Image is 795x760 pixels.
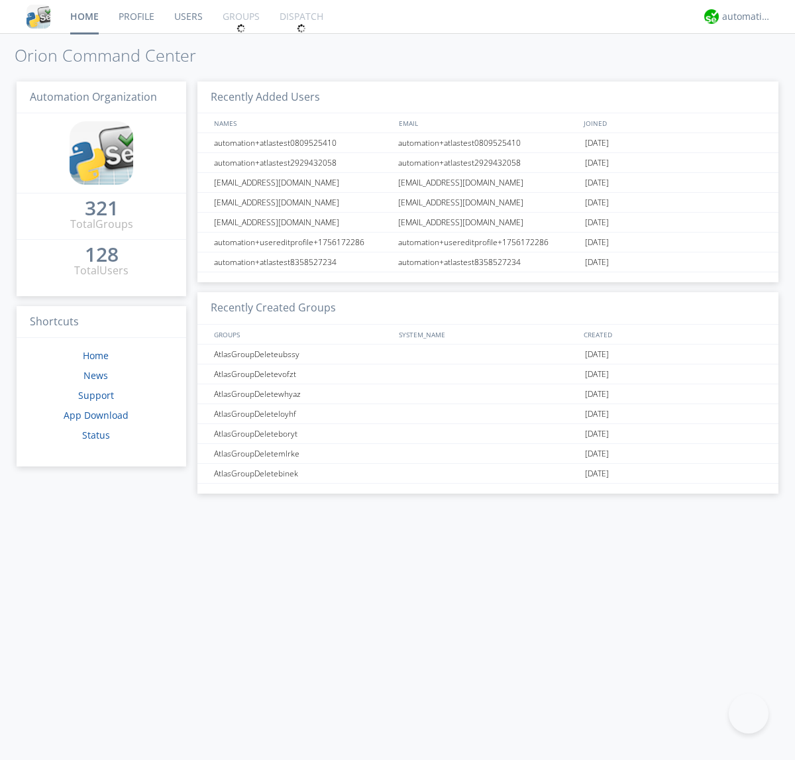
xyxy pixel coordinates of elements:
img: spin.svg [237,24,246,33]
div: automation+atlastest8358527234 [211,252,394,272]
div: automation+atlastest2929432058 [211,153,394,172]
div: AtlasGroupDeleteubssy [211,345,394,364]
a: News [83,369,108,382]
div: [EMAIL_ADDRESS][DOMAIN_NAME] [395,213,582,232]
div: Total Users [74,263,129,278]
span: [DATE] [585,193,609,213]
span: [DATE] [585,345,609,364]
a: AtlasGroupDeleteloyhf[DATE] [197,404,778,424]
div: [EMAIL_ADDRESS][DOMAIN_NAME] [211,213,394,232]
div: CREATED [580,325,766,344]
a: App Download [64,409,129,421]
a: 321 [85,201,119,217]
div: automation+atlastest2929432058 [395,153,582,172]
a: 128 [85,248,119,263]
img: cddb5a64eb264b2086981ab96f4c1ba7 [26,5,50,28]
a: automation+atlastest0809525410automation+atlastest0809525410[DATE] [197,133,778,153]
span: [DATE] [585,252,609,272]
span: [DATE] [585,153,609,173]
img: spin.svg [297,24,306,33]
div: GROUPS [211,325,392,344]
span: [DATE] [585,364,609,384]
h3: Recently Created Groups [197,292,778,325]
img: cddb5a64eb264b2086981ab96f4c1ba7 [70,121,133,185]
span: [DATE] [585,444,609,464]
span: Automation Organization [30,89,157,104]
div: [EMAIL_ADDRESS][DOMAIN_NAME] [211,173,394,192]
div: EMAIL [396,113,580,133]
div: automation+usereditprofile+1756172286 [395,233,582,252]
div: automation+atlas [722,10,772,23]
a: AtlasGroupDeletemlrke[DATE] [197,444,778,464]
div: 128 [85,248,119,261]
span: [DATE] [585,133,609,153]
a: automation+atlastest8358527234automation+atlastest8358527234[DATE] [197,252,778,272]
a: AtlasGroupDeleteboryt[DATE] [197,424,778,444]
div: automation+usereditprofile+1756172286 [211,233,394,252]
div: AtlasGroupDeletevofzt [211,364,394,384]
span: [DATE] [585,424,609,444]
span: [DATE] [585,213,609,233]
div: JOINED [580,113,766,133]
div: NAMES [211,113,392,133]
div: AtlasGroupDeleteboryt [211,424,394,443]
div: SYSTEM_NAME [396,325,580,344]
a: Home [83,349,109,362]
h3: Shortcuts [17,306,186,339]
div: [EMAIL_ADDRESS][DOMAIN_NAME] [395,193,582,212]
a: AtlasGroupDeleteubssy[DATE] [197,345,778,364]
a: automation+usereditprofile+1756172286automation+usereditprofile+1756172286[DATE] [197,233,778,252]
span: [DATE] [585,233,609,252]
a: [EMAIL_ADDRESS][DOMAIN_NAME][EMAIL_ADDRESS][DOMAIN_NAME][DATE] [197,173,778,193]
span: [DATE] [585,464,609,484]
a: AtlasGroupDeletewhyaz[DATE] [197,384,778,404]
div: 321 [85,201,119,215]
div: AtlasGroupDeleteloyhf [211,404,394,423]
iframe: Toggle Customer Support [729,694,768,733]
div: AtlasGroupDeletebinek [211,464,394,483]
div: Total Groups [70,217,133,232]
div: AtlasGroupDeletewhyaz [211,384,394,404]
span: [DATE] [585,173,609,193]
a: AtlasGroupDeletebinek[DATE] [197,464,778,484]
img: d2d01cd9b4174d08988066c6d424eccd [704,9,719,24]
a: automation+atlastest2929432058automation+atlastest2929432058[DATE] [197,153,778,173]
a: Status [82,429,110,441]
div: [EMAIL_ADDRESS][DOMAIN_NAME] [395,173,582,192]
div: automation+atlastest0809525410 [211,133,394,152]
div: AtlasGroupDeletemlrke [211,444,394,463]
span: [DATE] [585,384,609,404]
span: [DATE] [585,404,609,424]
a: Support [78,389,114,402]
a: [EMAIL_ADDRESS][DOMAIN_NAME][EMAIL_ADDRESS][DOMAIN_NAME][DATE] [197,193,778,213]
a: AtlasGroupDeletevofzt[DATE] [197,364,778,384]
div: automation+atlastest8358527234 [395,252,582,272]
a: [EMAIL_ADDRESS][DOMAIN_NAME][EMAIL_ADDRESS][DOMAIN_NAME][DATE] [197,213,778,233]
h3: Recently Added Users [197,81,778,114]
div: [EMAIL_ADDRESS][DOMAIN_NAME] [211,193,394,212]
div: automation+atlastest0809525410 [395,133,582,152]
